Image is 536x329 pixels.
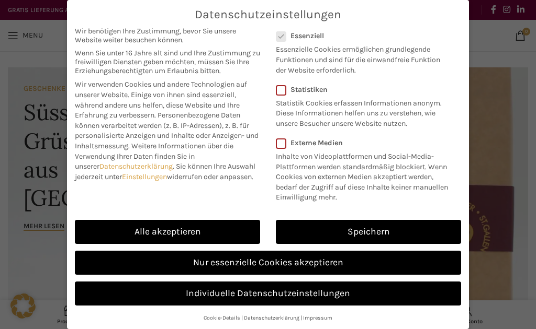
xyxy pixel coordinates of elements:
span: Personenbezogene Daten können verarbeitet werden (z. B. IP-Adressen), z. B. für personalisierte A... [75,111,259,150]
a: Datenschutzerklärung [99,162,173,171]
p: Essenzielle Cookies ermöglichen grundlegende Funktionen und sind für die einwandfreie Funktion de... [276,40,448,75]
span: Wir benötigen Ihre Zustimmung, bevor Sie unsere Website weiter besuchen können. [75,27,260,44]
a: Individuelle Datenschutzeinstellungen [75,281,461,305]
a: Einstellungen [122,172,167,181]
label: Essenziell [276,31,448,40]
span: Datenschutzeinstellungen [195,8,341,21]
span: Wenn Sie unter 16 Jahre alt sind und Ihre Zustimmung zu freiwilligen Diensten geben möchten, müss... [75,49,260,75]
a: Alle akzeptieren [75,220,260,244]
a: Impressum [303,314,332,321]
a: Cookie-Details [204,314,240,321]
span: Wir verwenden Cookies und andere Technologien auf unserer Website. Einige von ihnen sind essenzie... [75,80,247,120]
p: Inhalte von Videoplattformen und Social-Media-Plattformen werden standardmäßig blockiert. Wenn Co... [276,147,454,203]
label: Externe Medien [276,138,454,147]
label: Statistiken [276,85,448,94]
span: Weitere Informationen über die Verwendung Ihrer Daten finden Sie in unserer . [75,142,233,171]
span: Sie können Ihre Auswahl jederzeit unter widerrufen oder anpassen. [75,162,255,181]
a: Datenschutzerklärung [244,314,299,321]
p: Statistik Cookies erfassen Informationen anonym. Diese Informationen helfen uns zu verstehen, wie... [276,94,448,129]
a: Nur essenzielle Cookies akzeptieren [75,251,461,275]
a: Speichern [276,220,461,244]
